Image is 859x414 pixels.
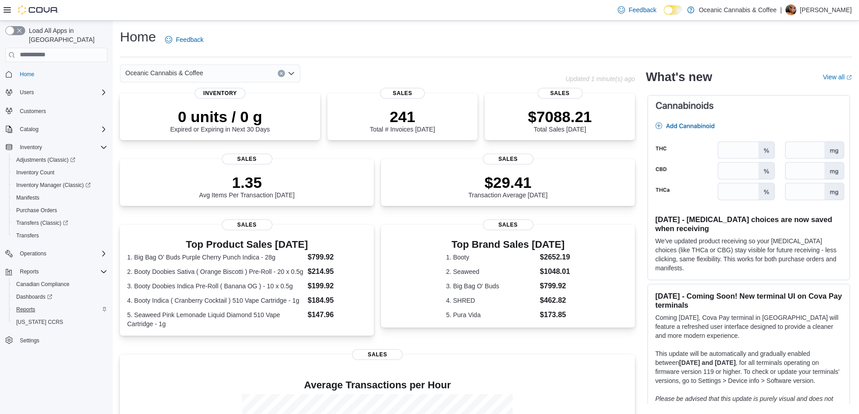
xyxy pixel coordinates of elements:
h4: Average Transactions per Hour [127,380,628,391]
button: Customers [2,104,111,117]
p: Coming [DATE], Cova Pay terminal in [GEOGRAPHIC_DATA] will feature a refreshed user interface des... [655,313,842,340]
a: Inventory Manager (Classic) [9,179,111,191]
p: 0 units / 0 g [170,108,270,126]
a: Settings [16,335,43,346]
dd: $173.85 [540,309,570,320]
dt: 5. Pura Vida [446,310,536,319]
span: Users [20,89,34,96]
span: Home [16,68,107,80]
span: Purchase Orders [16,207,57,214]
span: [US_STATE] CCRS [16,318,63,326]
button: Transfers [9,229,111,242]
a: Manifests [13,192,43,203]
h3: [DATE] - [MEDICAL_DATA] choices are now saved when receiving [655,215,842,233]
p: 241 [370,108,435,126]
span: Inventory [16,142,107,153]
button: Catalog [2,123,111,136]
span: Transfers [13,230,107,241]
dt: 5. Seaweed Pink Lemonade Liquid Diamond 510 Vape Cartridge - 1g [127,310,304,328]
span: Washington CCRS [13,317,107,328]
span: Adjustments (Classic) [13,155,107,165]
dt: 4. SHRED [446,296,536,305]
button: Home [2,68,111,81]
button: Reports [16,266,42,277]
p: Oceanic Cannabis & Coffee [699,5,777,15]
dd: $214.95 [308,266,367,277]
span: Inventory Manager (Classic) [16,182,91,189]
dt: 4. Booty Indica ( Cranberry Cocktail ) 510 Vape Cartridge - 1g [127,296,304,305]
button: Users [2,86,111,99]
span: Load All Apps in [GEOGRAPHIC_DATA] [25,26,107,44]
span: Users [16,87,107,98]
span: Operations [20,250,46,257]
button: Settings [2,334,111,347]
span: Sales [483,219,533,230]
span: Reports [16,306,35,313]
p: $7088.21 [528,108,592,126]
dd: $147.96 [308,309,367,320]
span: Adjustments (Classic) [16,156,75,164]
h1: Home [120,28,156,46]
span: Reports [20,268,39,275]
svg: External link [846,75,852,80]
span: Settings [20,337,39,344]
span: Sales [222,154,272,164]
dt: 1. Booty [446,253,536,262]
span: Reports [13,304,107,315]
a: Feedback [161,31,207,49]
em: Please be advised that this update is purely visual and does not impact payment functionality. [655,395,833,411]
a: Dashboards [13,291,56,302]
span: Feedback [176,35,203,44]
span: Sales [483,154,533,164]
div: Garrett Doucette [786,5,796,15]
a: Reports [13,304,39,315]
a: [US_STATE] CCRS [13,317,67,328]
button: Canadian Compliance [9,278,111,291]
span: Canadian Compliance [16,281,69,288]
a: Dashboards [9,291,111,303]
span: Home [20,71,34,78]
button: Inventory Count [9,166,111,179]
dd: $2652.19 [540,252,570,263]
button: [US_STATE] CCRS [9,316,111,328]
span: Catalog [16,124,107,135]
a: Transfers (Classic) [13,218,72,228]
button: Inventory [2,141,111,154]
span: Canadian Compliance [13,279,107,290]
p: We've updated product receiving so your [MEDICAL_DATA] choices (like THCa or CBG) stay visible fo... [655,237,842,273]
button: Reports [9,303,111,316]
div: Transaction Average [DATE] [469,173,548,199]
button: Operations [16,248,50,259]
dt: 2. Seaweed [446,267,536,276]
h3: Top Product Sales [DATE] [127,239,367,250]
span: Inventory Count [13,167,107,178]
span: Oceanic Cannabis & Coffee [125,68,203,78]
h3: Top Brand Sales [DATE] [446,239,570,250]
dd: $199.92 [308,281,367,291]
a: Inventory Count [13,167,58,178]
a: View allExternal link [823,73,852,81]
span: Purchase Orders [13,205,107,216]
dt: 2. Booty Doobies Sativa ( Orange Biscotti ) Pre-Roll - 20 x 0.5g [127,267,304,276]
a: Transfers [13,230,42,241]
span: Catalog [20,126,38,133]
span: Dashboards [16,293,52,300]
span: Sales [380,88,425,99]
nav: Complex example [5,64,107,370]
button: Inventory [16,142,46,153]
span: Feedback [629,5,656,14]
span: Inventory [20,144,42,151]
input: Dark Mode [664,5,683,15]
div: Avg Items Per Transaction [DATE] [199,173,295,199]
p: | [780,5,782,15]
span: Transfers (Classic) [13,218,107,228]
button: Open list of options [288,70,295,77]
span: Manifests [13,192,107,203]
span: Sales [222,219,272,230]
a: Home [16,69,38,80]
div: Total # Invoices [DATE] [370,108,435,133]
span: Reports [16,266,107,277]
p: 1.35 [199,173,295,191]
strong: [DATE] and [DATE] [679,359,735,366]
